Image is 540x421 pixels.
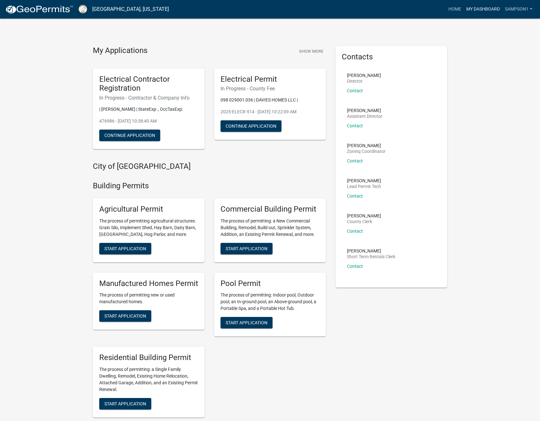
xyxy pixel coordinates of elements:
p: [PERSON_NAME] [347,214,381,218]
h5: Residential Building Permit [99,353,198,362]
p: Lead Permit Tech [347,184,381,189]
button: Start Application [99,398,151,410]
h5: Electrical Contractor Registration [99,75,198,93]
h6: In Progress - County Fee [221,86,319,92]
p: Assistant Director [347,114,382,118]
p: [PERSON_NAME] [347,249,395,253]
button: Show More [296,46,326,56]
button: Continue Application [221,120,281,132]
h4: Building Permits [93,181,326,191]
button: Start Application [99,243,151,254]
a: Contact [347,123,363,128]
a: Sampson1 [502,3,535,15]
h4: My Applications [93,46,147,56]
button: Start Application [99,310,151,322]
a: Contact [347,88,363,93]
span: Start Application [104,313,146,319]
p: The process of permitting: Indoor pool, Outdoor pool, an In-ground pool, an Above-ground pool, a ... [221,292,319,312]
p: [PERSON_NAME] [347,108,382,113]
span: Start Application [104,401,146,406]
a: Contact [347,264,363,269]
h5: Manufactured Homes Permit [99,279,198,288]
a: Contact [347,158,363,163]
p: The process of permitting agricultural structures: Grain Silo, Implement Shed, Hay Barn, Dairy Ba... [99,218,198,238]
h5: Commercial Building Permit [221,205,319,214]
p: 2025-ELECR-514 - [DATE] 10:22:09 AM [221,109,319,115]
span: Start Application [226,320,267,325]
a: Contact [347,229,363,234]
p: County Clerk [347,219,381,224]
button: Start Application [221,317,273,328]
p: [PERSON_NAME] [347,73,381,78]
button: Start Application [221,243,273,254]
p: | [PERSON_NAME] | StateExp: , OccTaxExp: [99,106,198,113]
p: 098 029001 036 | DAVIES HOMES LLC | [221,97,319,103]
a: Home [446,3,464,15]
p: The process of permitting: a New Commercial Building, Remodel, Build-out, Sprinkler System, Addit... [221,218,319,238]
p: The process of permitting new or used manufactured homes. [99,292,198,305]
h6: In Progress - Contractor & Company Info [99,95,198,101]
p: Short Term Rentals Clerk [347,254,395,259]
p: 476986 - [DATE] 10:38:40 AM [99,118,198,124]
a: Contact [347,193,363,199]
a: [GEOGRAPHIC_DATA], [US_STATE] [92,4,169,15]
button: Continue Application [99,130,160,141]
h5: Agricultural Permit [99,205,198,214]
h5: Electrical Permit [221,75,319,84]
span: Start Application [104,246,146,251]
p: Zoning Coordinator [347,149,386,154]
h5: Pool Permit [221,279,319,288]
a: My Dashboard [464,3,502,15]
h5: Contacts [342,52,441,62]
h4: City of [GEOGRAPHIC_DATA] [93,162,326,171]
p: [PERSON_NAME] [347,178,381,183]
p: [PERSON_NAME] [347,143,386,148]
p: Director [347,79,381,83]
span: Start Application [226,246,267,251]
p: The process of permitting: a Single Family Dwelling, Remodel, Existing Home Relocation, Attached ... [99,366,198,393]
img: Putnam County, Georgia [79,5,87,13]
